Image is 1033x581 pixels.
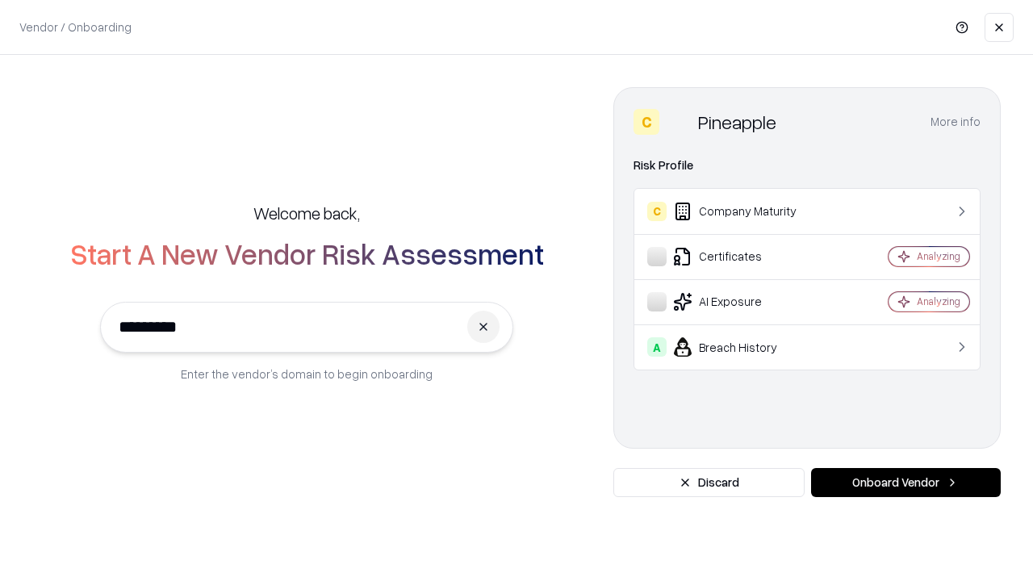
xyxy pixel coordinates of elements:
div: Analyzing [917,249,960,263]
div: Company Maturity [647,202,840,221]
button: Discard [613,468,805,497]
p: Enter the vendor’s domain to begin onboarding [181,366,433,382]
div: Risk Profile [634,156,981,175]
div: C [647,202,667,221]
h2: Start A New Vendor Risk Assessment [70,237,544,270]
h5: Welcome back, [253,202,360,224]
div: AI Exposure [647,292,840,311]
button: More info [931,107,981,136]
div: C [634,109,659,135]
div: Breach History [647,337,840,357]
img: Pineapple [666,109,692,135]
div: Pineapple [698,109,776,135]
div: Analyzing [917,295,960,308]
button: Onboard Vendor [811,468,1001,497]
div: A [647,337,667,357]
div: Certificates [647,247,840,266]
p: Vendor / Onboarding [19,19,132,36]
